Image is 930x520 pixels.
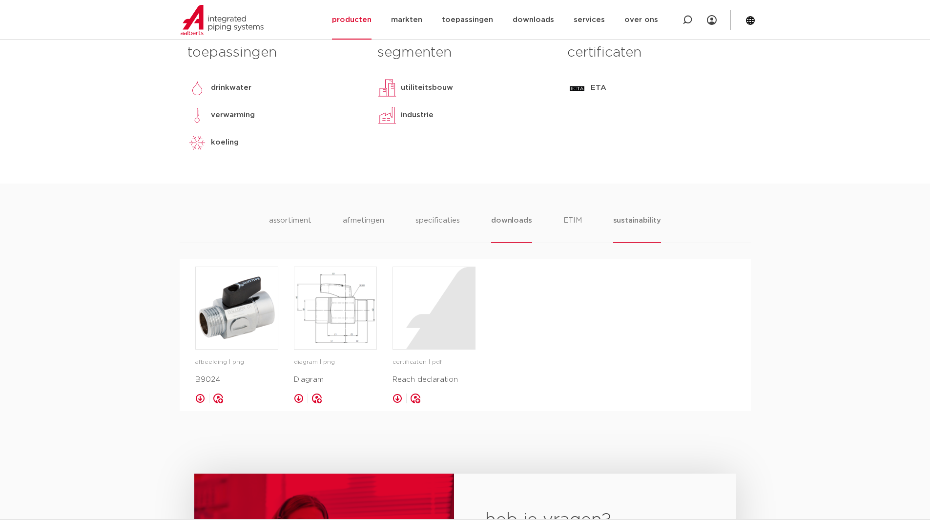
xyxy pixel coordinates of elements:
[187,43,363,62] h3: toepassingen
[377,78,397,98] img: utiliteitsbouw
[195,267,278,350] a: image for B9024
[294,374,377,386] p: Diagram
[294,357,377,367] p: diagram | png
[491,215,532,243] li: downloads
[211,109,255,121] p: verwarming
[393,357,475,367] p: certificaten | pdf
[294,267,377,350] a: image for Diagram
[401,109,434,121] p: industrie
[196,267,278,349] img: image for B9024
[211,82,251,94] p: drinkwater
[563,215,582,243] li: ETIM
[211,137,239,148] p: koeling
[269,215,311,243] li: assortiment
[187,105,207,125] img: verwarming
[613,215,661,243] li: sustainability
[591,82,606,94] p: ETA
[567,78,587,98] img: ETA
[567,43,743,62] h3: certificaten
[377,43,553,62] h3: segmenten
[415,215,460,243] li: specificaties
[294,267,376,349] img: image for Diagram
[195,374,278,386] p: B9024
[187,78,207,98] img: drinkwater
[401,82,453,94] p: utiliteitsbouw
[187,133,207,152] img: koeling
[343,215,384,243] li: afmetingen
[377,105,397,125] img: industrie
[393,374,475,386] p: Reach declaration
[195,357,278,367] p: afbeelding | png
